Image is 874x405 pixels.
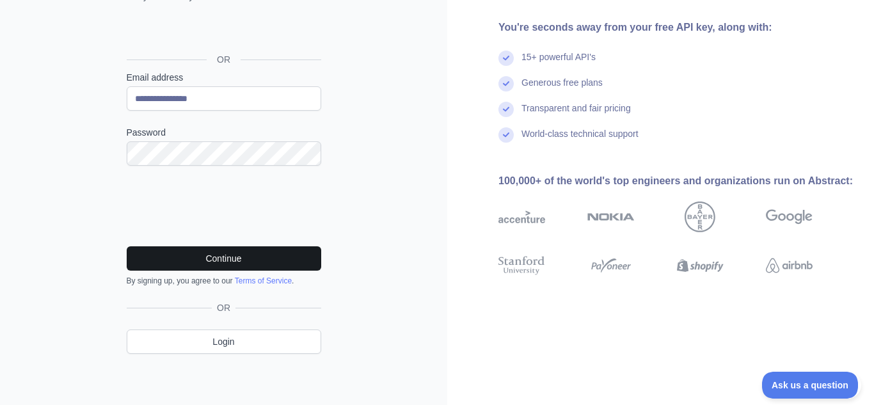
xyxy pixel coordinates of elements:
[498,76,514,91] img: check mark
[766,254,813,278] img: airbnb
[762,372,861,399] iframe: Toggle Customer Support
[127,330,321,354] a: Login
[498,102,514,117] img: check mark
[127,246,321,271] button: Continue
[127,126,321,139] label: Password
[587,254,634,278] img: payoneer
[127,71,321,84] label: Email address
[212,301,235,314] span: OR
[127,181,321,231] iframe: To enrich screen reader interactions, please activate Accessibility in Grammarly extension settings
[207,53,241,66] span: OR
[498,20,854,35] div: You're seconds away from your free API key, along with:
[685,202,715,232] img: bayer
[677,254,724,278] img: shopify
[521,76,603,102] div: Generous free plans
[521,51,596,76] div: 15+ powerful API's
[498,127,514,143] img: check mark
[498,51,514,66] img: check mark
[498,173,854,189] div: 100,000+ of the world's top engineers and organizations run on Abstract:
[521,102,631,127] div: Transparent and fair pricing
[766,202,813,232] img: google
[120,17,325,45] iframe: Sign in with Google Button
[587,202,634,232] img: nokia
[127,276,321,286] div: By signing up, you agree to our .
[498,202,545,232] img: accenture
[498,254,545,278] img: stanford university
[521,127,639,153] div: World-class technical support
[235,276,292,285] a: Terms of Service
